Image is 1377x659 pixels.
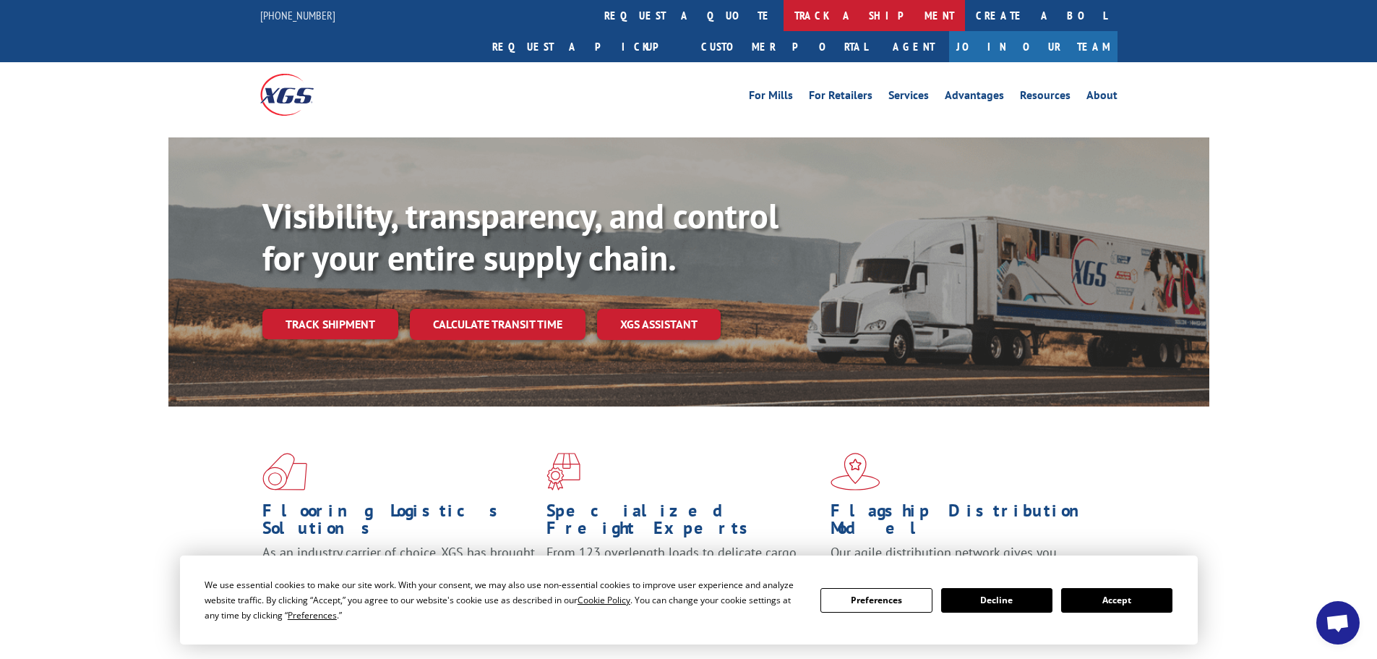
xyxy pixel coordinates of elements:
[262,453,307,490] img: xgs-icon-total-supply-chain-intelligence-red
[260,8,335,22] a: [PHONE_NUMBER]
[262,544,535,595] span: As an industry carrier of choice, XGS has brought innovation and dedication to flooring logistics...
[1086,90,1118,106] a: About
[546,453,580,490] img: xgs-icon-focused-on-flooring-red
[410,309,585,340] a: Calculate transit time
[945,90,1004,106] a: Advantages
[205,577,803,623] div: We use essential cookies to make our site work. With your consent, we may also use non-essential ...
[262,193,778,280] b: Visibility, transparency, and control for your entire supply chain.
[809,90,872,106] a: For Retailers
[820,588,932,613] button: Preferences
[546,502,820,544] h1: Specialized Freight Experts
[831,544,1097,578] span: Our agile distribution network gives you nationwide inventory management on demand.
[262,502,536,544] h1: Flooring Logistics Solutions
[1316,601,1360,645] a: Open chat
[481,31,690,62] a: Request a pickup
[949,31,1118,62] a: Join Our Team
[546,544,820,608] p: From 123 overlength loads to delicate cargo, our experienced staff knows the best way to move you...
[578,594,630,606] span: Cookie Policy
[878,31,949,62] a: Agent
[597,309,721,340] a: XGS ASSISTANT
[941,588,1052,613] button: Decline
[888,90,929,106] a: Services
[831,502,1104,544] h1: Flagship Distribution Model
[262,309,398,339] a: Track shipment
[180,556,1198,645] div: Cookie Consent Prompt
[288,609,337,621] span: Preferences
[1020,90,1071,106] a: Resources
[690,31,878,62] a: Customer Portal
[749,90,793,106] a: For Mills
[1061,588,1172,613] button: Accept
[831,453,880,490] img: xgs-icon-flagship-distribution-model-red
